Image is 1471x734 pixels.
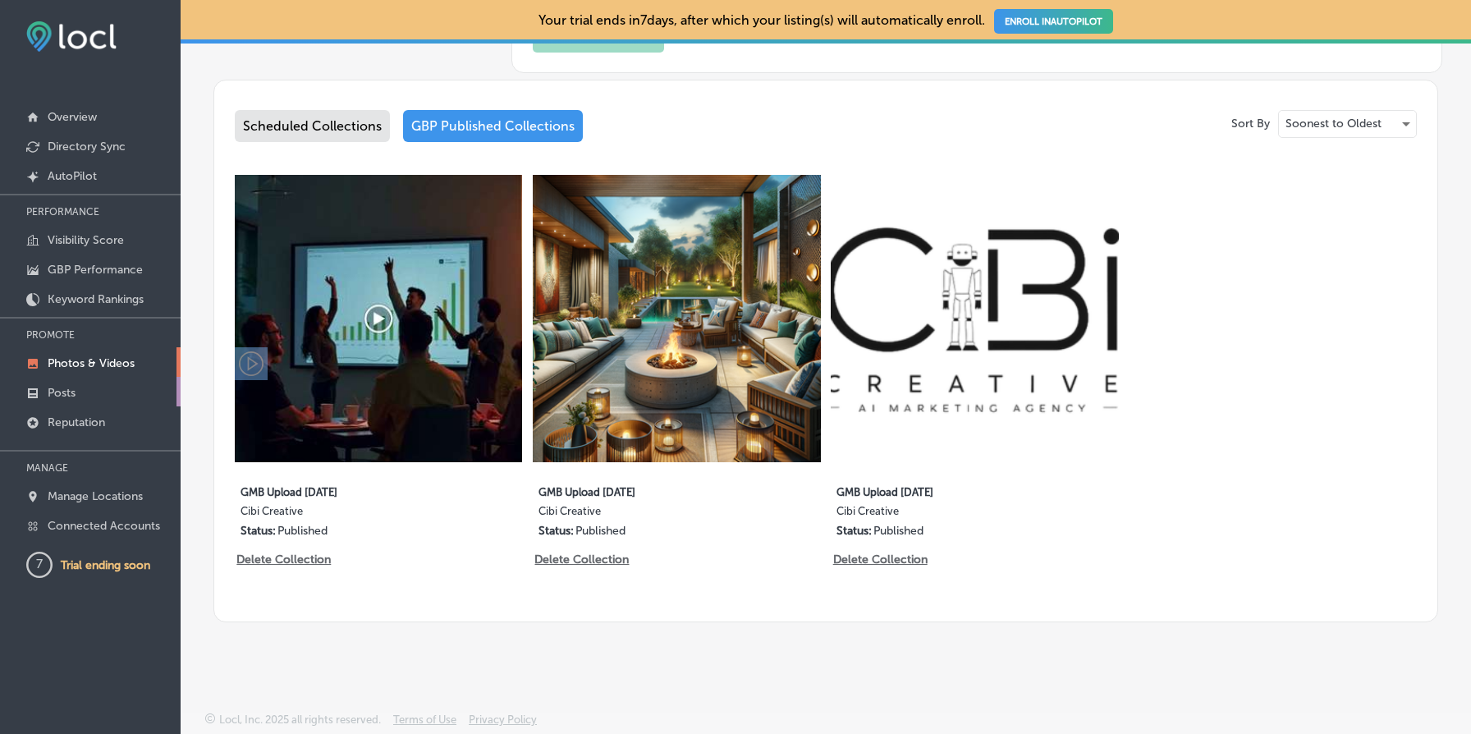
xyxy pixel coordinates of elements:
label: GMB Upload [DATE] [538,476,759,505]
p: Trial ending soon [61,558,150,572]
p: Sort By [1231,117,1270,131]
p: Published [575,524,626,538]
p: Manage Locations [48,489,143,503]
p: Status: [836,524,872,538]
p: Your trial ends in 7 days, after which your listing(s) will automatically enroll. [538,12,1113,28]
div: Scheduled Collections [235,110,390,142]
div: GBP Published Collections [403,110,583,142]
div: Soonest to Oldest [1279,111,1416,137]
p: Soonest to Oldest [1285,116,1382,131]
p: Published [277,524,328,538]
img: fda3e92497d09a02dc62c9cd864e3231.png [26,21,117,52]
p: Directory Sync [48,140,126,154]
p: Keyword Rankings [48,292,144,306]
img: Collection thumbnail [831,175,1118,462]
p: Published [873,524,923,538]
label: Cibi Creative [836,505,1057,524]
p: Delete Collection [534,553,627,567]
p: Status: [538,524,574,538]
p: GBP Performance [48,263,143,277]
p: Photos & Videos [48,356,135,370]
p: Overview [48,110,97,124]
a: Terms of Use [393,713,456,734]
label: Cibi Creative [538,505,759,524]
a: Privacy Policy [469,713,537,734]
p: Posts [48,386,76,400]
text: 7 [36,557,43,571]
p: Locl, Inc. 2025 all rights reserved. [219,713,381,726]
label: GMB Upload [DATE] [836,476,1057,505]
label: GMB Upload [DATE] [241,476,461,505]
p: Connected Accounts [48,519,160,533]
a: ENROLL INAUTOPILOT [994,9,1113,34]
p: Reputation [48,415,105,429]
p: Delete Collection [833,553,926,567]
img: Collection thumbnail [235,175,522,462]
p: Status: [241,524,276,538]
label: Cibi Creative [241,505,461,524]
p: Visibility Score [48,233,124,247]
img: Collection thumbnail [533,175,820,462]
p: Delete Collection [236,553,329,567]
p: AutoPilot [48,169,97,183]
